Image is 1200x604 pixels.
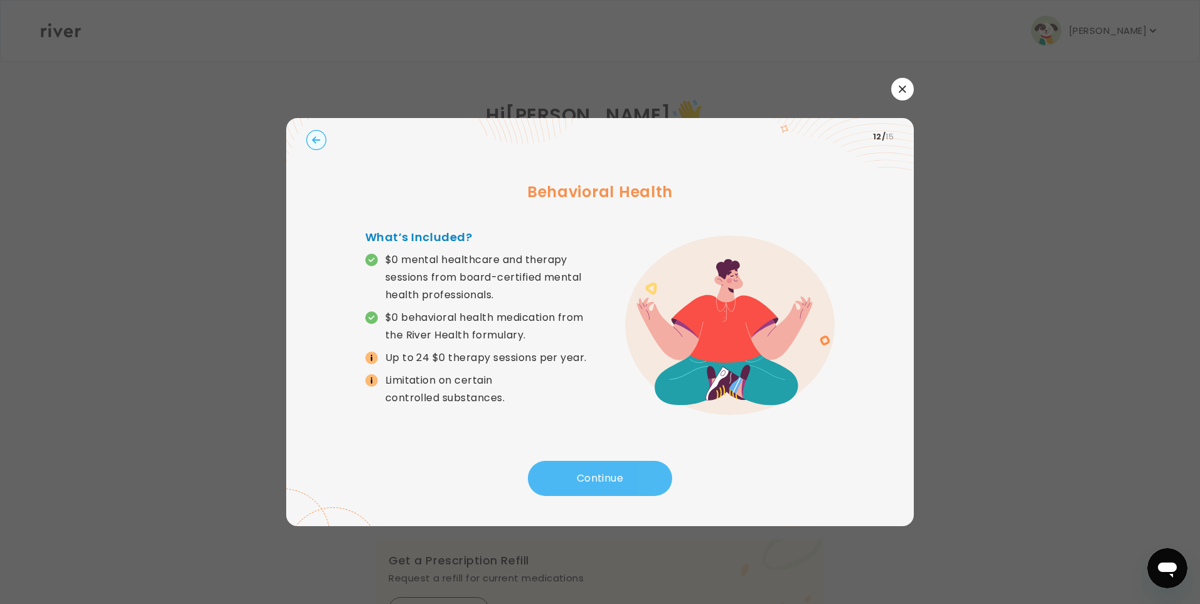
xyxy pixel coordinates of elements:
h4: What’s Included? [365,229,600,246]
iframe: Button to launch messaging window [1147,548,1187,588]
p: $0 mental healthcare and therapy sessions from board-certified mental health professionals. [385,251,600,304]
button: Continue [528,461,672,496]
img: error graphic [625,235,835,415]
p: Limitation on certain controlled substances. [385,372,600,407]
p: Up to 24 $0 therapy sessions per year. [385,349,587,367]
h3: Behavioral Health [306,181,894,203]
p: $0 behavioral health medication from the River Health formulary. [385,309,600,344]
